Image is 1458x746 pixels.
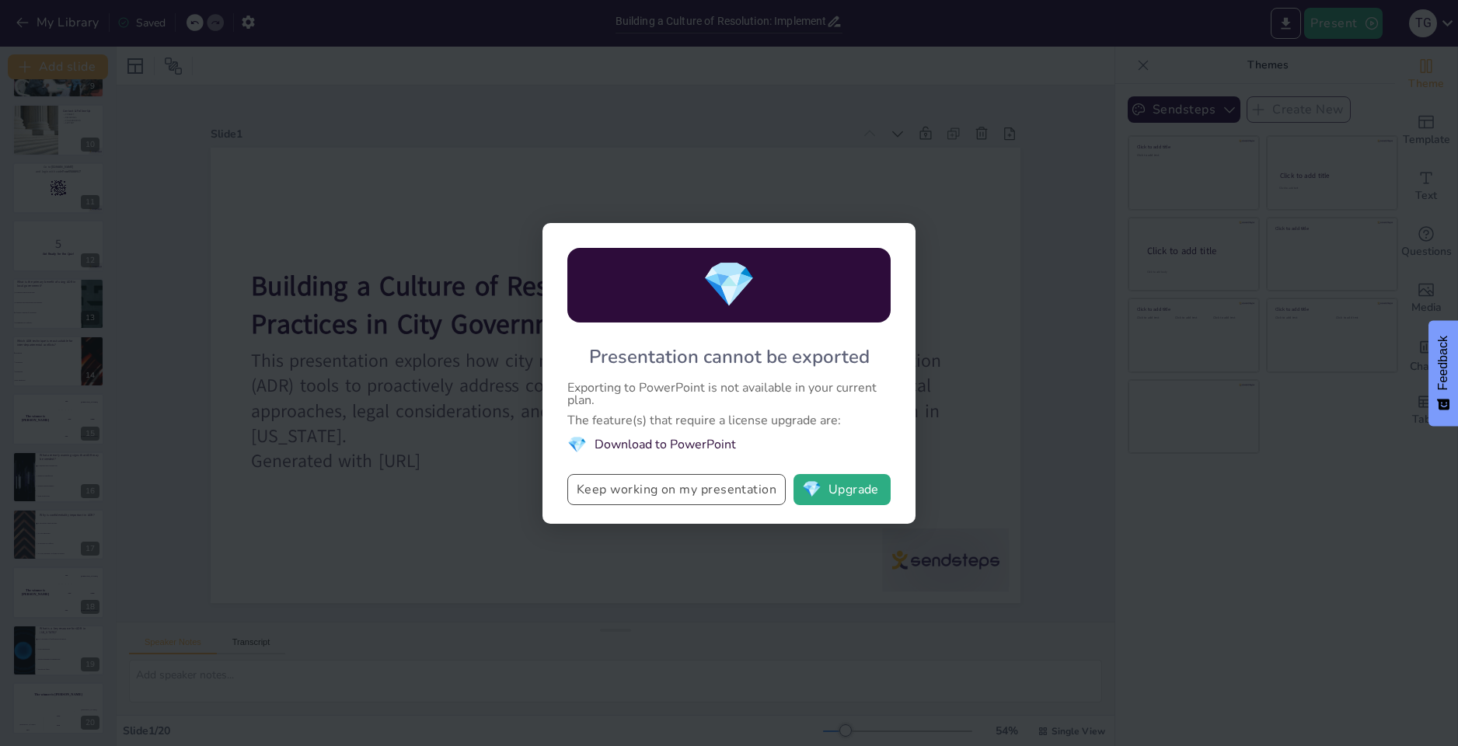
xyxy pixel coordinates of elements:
span: diamond [702,255,756,315]
div: Exporting to PowerPoint is not available in your current plan. [567,382,891,406]
li: Download to PowerPoint [567,434,891,455]
button: Feedback - Show survey [1428,320,1458,426]
div: Presentation cannot be exported [589,344,870,369]
span: diamond [567,434,587,455]
button: Keep working on my presentation [567,474,786,505]
div: The feature(s) that require a license upgrade are: [567,414,891,427]
span: Feedback [1436,336,1450,390]
span: diamond [802,482,821,497]
button: diamondUpgrade [794,474,891,505]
